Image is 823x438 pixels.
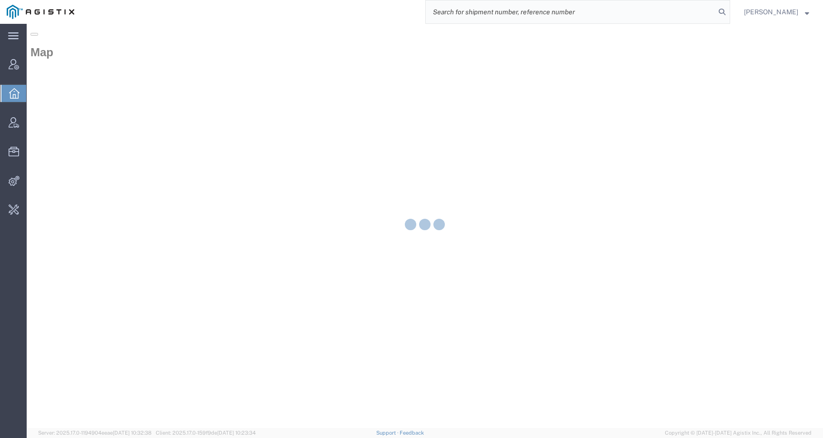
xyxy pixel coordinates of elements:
input: Search for shipment number, reference number [426,0,715,23]
h2: Map [4,22,793,35]
span: [DATE] 10:32:38 [113,430,151,436]
span: Copyright © [DATE]-[DATE] Agistix Inc., All Rights Reserved [665,429,812,437]
a: Feedback [400,430,424,436]
img: logo [7,5,74,19]
a: Support [376,430,400,436]
span: [DATE] 10:23:34 [217,430,256,436]
span: Server: 2025.17.0-1194904eeae [38,430,151,436]
span: Client: 2025.17.0-159f9de [156,430,256,436]
span: Kate Petrenko [744,7,798,17]
button: [PERSON_NAME] [743,6,810,18]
